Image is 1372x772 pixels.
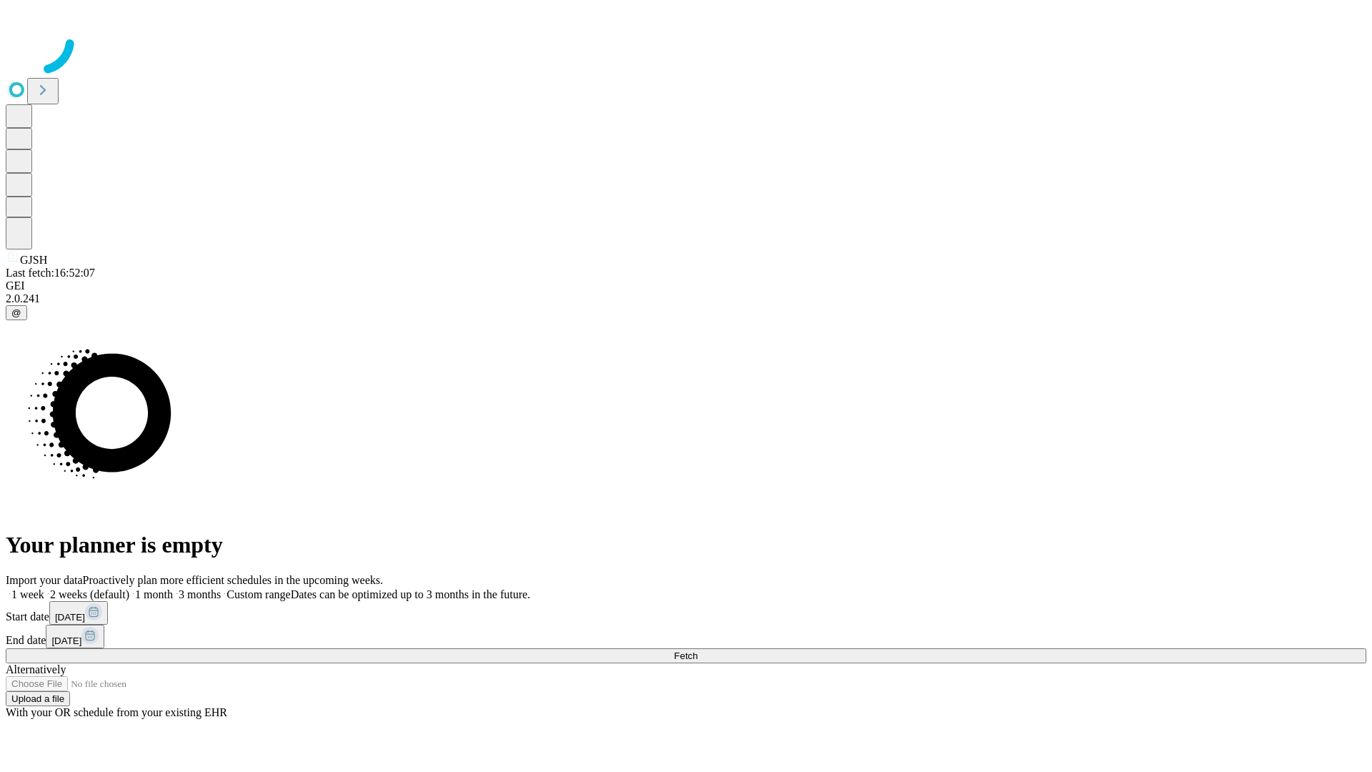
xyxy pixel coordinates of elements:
[6,574,83,586] span: Import your data
[135,588,173,600] span: 1 month
[11,588,44,600] span: 1 week
[6,691,70,706] button: Upload a file
[6,305,27,320] button: @
[674,650,697,661] span: Fetch
[49,601,108,625] button: [DATE]
[6,601,1366,625] div: Start date
[46,625,104,648] button: [DATE]
[6,706,227,718] span: With your OR schedule from your existing EHR
[6,292,1366,305] div: 2.0.241
[55,612,85,623] span: [DATE]
[6,279,1366,292] div: GEI
[50,588,129,600] span: 2 weeks (default)
[6,648,1366,663] button: Fetch
[227,588,290,600] span: Custom range
[11,307,21,318] span: @
[6,663,66,675] span: Alternatively
[291,588,530,600] span: Dates can be optimized up to 3 months in the future.
[179,588,221,600] span: 3 months
[20,254,47,266] span: GJSH
[51,635,81,646] span: [DATE]
[6,267,95,279] span: Last fetch: 16:52:07
[83,574,383,586] span: Proactively plan more efficient schedules in the upcoming weeks.
[6,625,1366,648] div: End date
[6,532,1366,558] h1: Your planner is empty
